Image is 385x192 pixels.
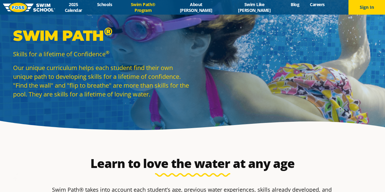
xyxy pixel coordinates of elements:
a: Careers [305,2,330,7]
img: FOSS Swim School Logo [3,3,55,12]
h2: Learn to love the water at any age [49,156,336,171]
p: Swim Path [13,26,190,45]
sup: ® [106,49,109,55]
sup: ® [104,25,112,38]
a: Blog [285,2,305,7]
a: About [PERSON_NAME] [169,2,223,13]
div: TOP [12,172,19,182]
p: Skills for a lifetime of Confidence [13,50,190,58]
a: 2025 Calendar [55,2,92,13]
a: Swim Like [PERSON_NAME] [223,2,285,13]
a: Swim Path® Program [117,2,169,13]
a: Schools [92,2,117,7]
p: Our unique curriculum helps each student find their own unique path to developing skills for a li... [13,63,190,99]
